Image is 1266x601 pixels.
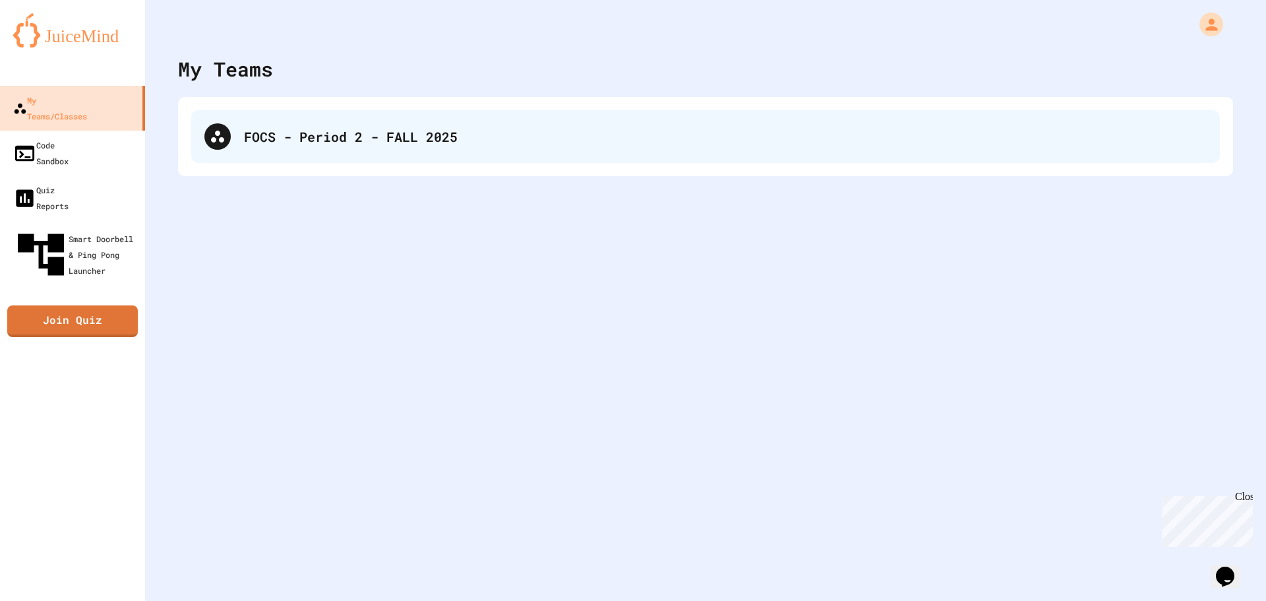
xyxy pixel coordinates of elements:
iframe: chat widget [1211,548,1253,588]
a: Join Quiz [7,305,138,337]
div: Chat with us now!Close [5,5,91,84]
div: Quiz Reports [13,182,69,214]
div: FOCS - Period 2 - FALL 2025 [244,127,1207,146]
div: My Account [1186,9,1226,40]
iframe: chat widget [1157,491,1253,547]
div: My Teams [178,54,273,84]
div: Smart Doorbell & Ping Pong Launcher [13,227,140,282]
div: Code Sandbox [13,137,69,169]
div: My Teams/Classes [13,92,87,124]
img: logo-orange.svg [13,13,132,47]
div: FOCS - Period 2 - FALL 2025 [191,110,1220,163]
